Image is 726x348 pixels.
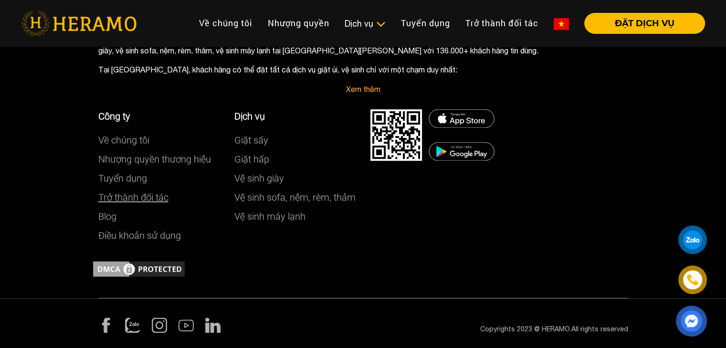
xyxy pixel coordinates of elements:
img: facebook-nav-icon [98,317,114,333]
a: Xem thêm [346,85,380,93]
img: subToggleIcon [376,20,386,29]
a: Trở thành đối tác [98,192,168,203]
a: Nhượng quyền [260,13,337,33]
div: Dịch vụ [345,17,386,30]
a: phone-icon [680,267,706,293]
img: instagram-nav-icon [152,317,167,333]
img: zalo-nav-icon [125,317,140,333]
a: Vệ sinh sofa, nệm, rèm, thảm [234,192,356,203]
a: Tuyển dụng [393,13,458,33]
a: Tuyển dụng [98,173,147,184]
a: Trở thành đối tác [458,13,546,33]
button: ĐẶT DỊCH VỤ [584,13,705,34]
img: heramo-logo.png [21,11,137,36]
a: Về chúng tôi [191,13,260,33]
img: DMCA.com Protection Status [91,259,187,278]
img: vn-flag.png [554,18,569,30]
a: DMCA.com Protection Status [91,264,187,272]
a: Về chúng tôi [98,134,149,146]
a: Nhượng quyền thương hiệu [98,154,211,165]
a: Blog [98,211,116,222]
p: Công ty [98,109,220,123]
img: DMCA.com Protection Status [370,109,422,161]
a: Vệ sinh giày [234,173,284,184]
img: DMCA.com Protection Status [429,142,495,161]
a: Điều khoản sử dụng [98,230,181,241]
p: Copyrights 2023 @ HERAMO.All rights reserved [370,324,628,334]
img: phone-icon [686,273,700,287]
img: linkendin-nav-icon [205,317,221,333]
p: Tại [GEOGRAPHIC_DATA], khách hàng có thể đặt tất cả dịch vụ giặt ủi, vệ sinh chỉ với một chạm duy... [98,64,628,75]
a: Vệ sinh máy lạnh [234,211,305,222]
a: ĐẶT DỊCH VỤ [577,19,705,28]
img: DMCA.com Protection Status [429,109,495,128]
a: Giặt hấp [234,154,269,165]
p: Dịch vụ [234,109,356,123]
img: youtube-nav-icon [179,317,194,333]
a: Giặt sấy [234,134,268,146]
